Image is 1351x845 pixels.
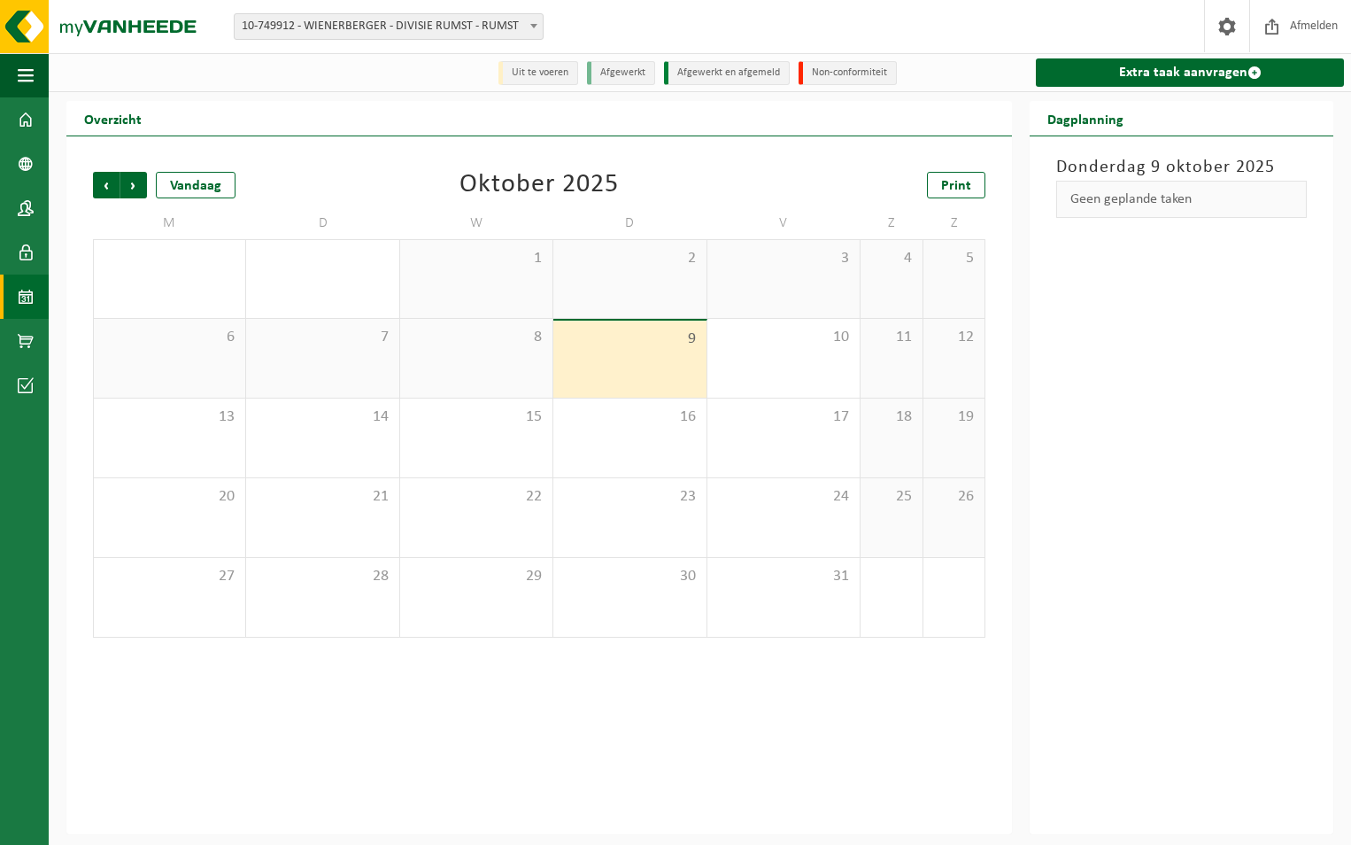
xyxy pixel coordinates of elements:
[1030,101,1141,136] h2: Dagplanning
[932,249,977,268] span: 5
[927,172,985,198] a: Print
[562,249,697,268] span: 2
[409,567,544,586] span: 29
[93,172,120,198] span: Vorige
[1036,58,1344,87] a: Extra taak aanvragen
[409,249,544,268] span: 1
[409,487,544,507] span: 22
[409,328,544,347] span: 8
[932,487,977,507] span: 26
[799,61,897,85] li: Non-conformiteit
[932,407,977,427] span: 19
[1056,154,1307,181] h3: Donderdag 9 oktober 2025
[459,172,619,198] div: Oktober 2025
[156,172,235,198] div: Vandaag
[587,61,655,85] li: Afgewerkt
[716,567,851,586] span: 31
[235,14,543,39] span: 10-749912 - WIENERBERGER - DIVISIE RUMST - RUMST
[869,407,914,427] span: 18
[498,61,578,85] li: Uit te voeren
[716,487,851,507] span: 24
[103,567,236,586] span: 27
[869,249,914,268] span: 4
[716,328,851,347] span: 10
[664,61,790,85] li: Afgewerkt en afgemeld
[941,179,971,193] span: Print
[234,13,544,40] span: 10-749912 - WIENERBERGER - DIVISIE RUMST - RUMST
[255,407,390,427] span: 14
[553,207,706,239] td: D
[869,328,914,347] span: 11
[400,207,553,239] td: W
[923,207,986,239] td: Z
[103,407,236,427] span: 13
[562,407,697,427] span: 16
[409,407,544,427] span: 15
[103,487,236,507] span: 20
[861,207,923,239] td: Z
[562,329,697,349] span: 9
[93,207,246,239] td: M
[66,101,159,136] h2: Overzicht
[255,328,390,347] span: 7
[120,172,147,198] span: Volgende
[562,487,697,507] span: 23
[716,249,851,268] span: 3
[255,487,390,507] span: 21
[932,328,977,347] span: 12
[103,328,236,347] span: 6
[562,567,697,586] span: 30
[1056,181,1307,218] div: Geen geplande taken
[707,207,861,239] td: V
[246,207,399,239] td: D
[869,487,914,507] span: 25
[255,567,390,586] span: 28
[716,407,851,427] span: 17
